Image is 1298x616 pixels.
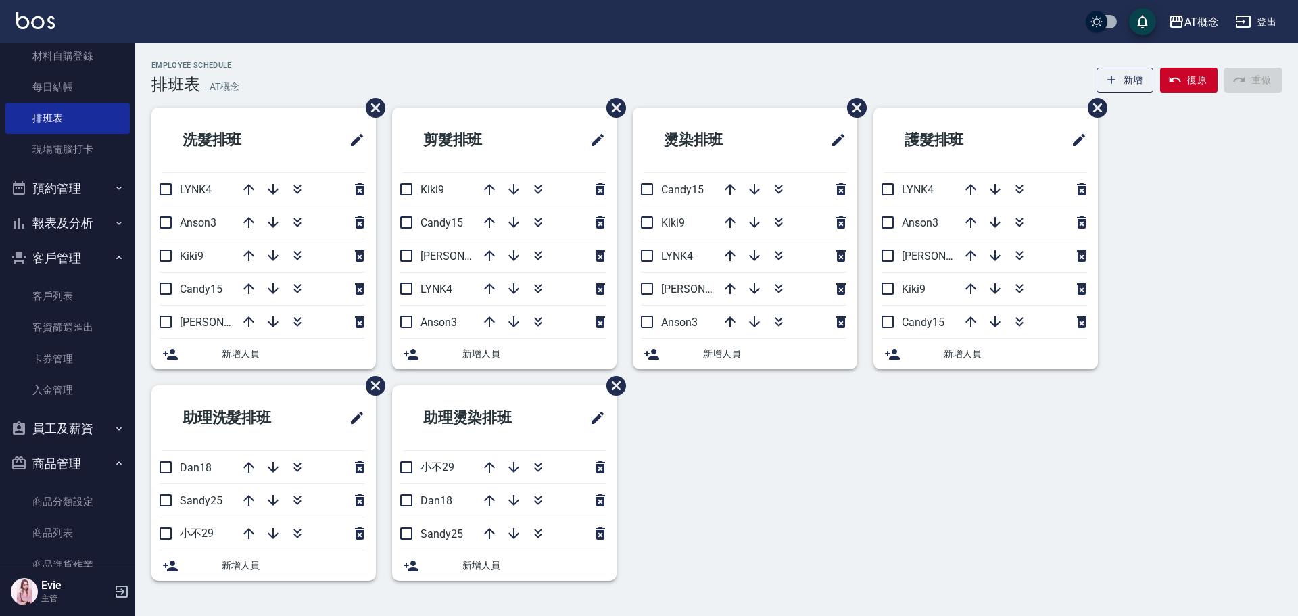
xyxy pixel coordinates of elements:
[5,41,130,72] a: 材料自購登錄
[420,183,444,196] span: Kiki9
[5,312,130,343] a: 客資篩選匯出
[902,283,926,295] span: Kiki9
[180,316,267,329] span: [PERSON_NAME]2
[392,550,617,581] div: 新增人員
[341,124,365,156] span: 修改班表的標題
[1097,68,1154,93] button: 新增
[5,241,130,276] button: 客戶管理
[5,281,130,312] a: 客戶列表
[180,494,222,507] span: Sandy25
[180,461,212,474] span: Dan18
[5,171,130,206] button: 預約管理
[661,183,704,196] span: Candy15
[151,75,200,94] h3: 排班表
[420,460,454,473] span: 小不29
[581,124,606,156] span: 修改班表的標題
[5,103,130,134] a: 排班表
[596,366,628,406] span: 刪除班表
[944,347,1087,361] span: 新增人員
[902,250,989,262] span: [PERSON_NAME]2
[884,116,1024,164] h2: 護髮排班
[1063,124,1087,156] span: 修改班表的標題
[5,517,130,548] a: 商品列表
[5,72,130,103] a: 每日結帳
[5,446,130,481] button: 商品管理
[341,402,365,434] span: 修改班表的標題
[661,216,685,229] span: Kiki9
[661,283,748,295] span: [PERSON_NAME]2
[41,579,110,592] h5: Evie
[5,134,130,165] a: 現場電腦打卡
[822,124,846,156] span: 修改班表的標題
[162,116,302,164] h2: 洗髮排班
[873,339,1098,369] div: 新增人員
[1163,8,1224,36] button: AT概念
[180,527,214,540] span: 小不29
[5,375,130,406] a: 入金管理
[703,347,846,361] span: 新增人員
[633,339,857,369] div: 新增人員
[180,216,216,229] span: Anson3
[1160,68,1218,93] button: 復原
[596,88,628,128] span: 刪除班表
[1078,88,1109,128] span: 刪除班表
[180,183,212,196] span: LYNK4
[661,316,698,329] span: Anson3
[5,343,130,375] a: 卡券管理
[356,366,387,406] span: 刪除班表
[5,206,130,241] button: 報表及分析
[420,216,463,229] span: Candy15
[41,592,110,605] p: 主管
[162,394,316,442] h2: 助理洗髮排班
[902,316,944,329] span: Candy15
[5,549,130,580] a: 商品進貨作業
[5,411,130,446] button: 員工及薪資
[151,61,239,70] h2: Employee Schedule
[222,559,365,573] span: 新增人員
[5,486,130,517] a: 商品分類設定
[462,559,606,573] span: 新增人員
[644,116,783,164] h2: 燙染排班
[902,183,934,196] span: LYNK4
[392,339,617,369] div: 新增人員
[462,347,606,361] span: 新增人員
[403,116,542,164] h2: 剪髮排班
[420,316,457,329] span: Anson3
[837,88,869,128] span: 刪除班表
[420,250,508,262] span: [PERSON_NAME]2
[661,250,693,262] span: LYNK4
[420,527,463,540] span: Sandy25
[200,80,239,94] h6: — AT概念
[222,347,365,361] span: 新增人員
[151,339,376,369] div: 新增人員
[151,550,376,581] div: 新增人員
[180,283,222,295] span: Candy15
[1129,8,1156,35] button: save
[180,250,203,262] span: Kiki9
[1184,14,1219,30] div: AT概念
[420,283,452,295] span: LYNK4
[11,578,38,605] img: Person
[420,494,452,507] span: Dan18
[581,402,606,434] span: 修改班表的標題
[1230,9,1282,34] button: 登出
[403,394,556,442] h2: 助理燙染排班
[902,216,938,229] span: Anson3
[356,88,387,128] span: 刪除班表
[16,12,55,29] img: Logo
